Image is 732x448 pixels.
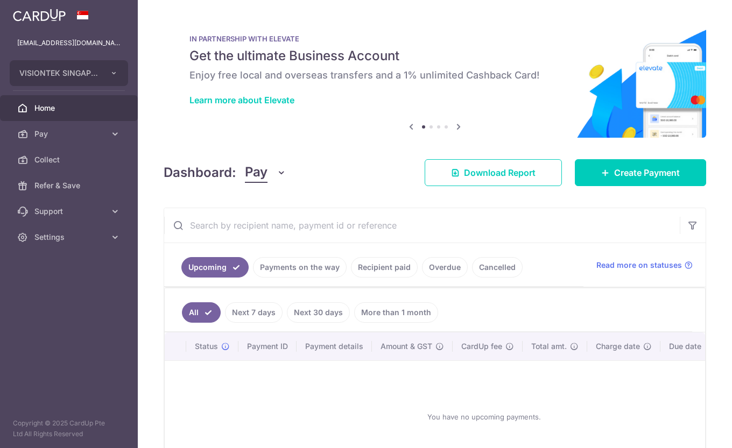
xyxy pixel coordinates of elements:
[189,47,680,65] h5: Get the ultimate Business Account
[10,60,128,86] button: VISIONTEK SINGAPORE PTE. LTD.
[596,341,640,352] span: Charge date
[34,154,105,165] span: Collect
[34,232,105,243] span: Settings
[575,159,706,186] a: Create Payment
[614,166,680,179] span: Create Payment
[17,38,121,48] p: [EMAIL_ADDRESS][DOMAIN_NAME]
[425,159,562,186] a: Download Report
[461,341,502,352] span: CardUp fee
[164,17,706,138] img: Renovation banner
[596,260,693,271] a: Read more on statuses
[351,257,418,278] a: Recipient paid
[34,180,105,191] span: Refer & Save
[13,9,66,22] img: CardUp
[596,260,682,271] span: Read more on statuses
[181,257,249,278] a: Upcoming
[472,257,523,278] a: Cancelled
[238,332,297,360] th: Payment ID
[381,341,432,352] span: Amount & GST
[354,302,438,323] a: More than 1 month
[34,129,105,139] span: Pay
[34,206,105,217] span: Support
[669,341,701,352] span: Due date
[253,257,347,278] a: Payments on the way
[182,302,221,323] a: All
[164,208,680,243] input: Search by recipient name, payment id or reference
[189,34,680,43] p: IN PARTNERSHIP WITH ELEVATE
[297,332,372,360] th: Payment details
[531,341,567,352] span: Total amt.
[164,163,236,182] h4: Dashboard:
[287,302,350,323] a: Next 30 days
[189,95,294,105] a: Learn more about Elevate
[245,162,268,183] span: Pay
[422,257,468,278] a: Overdue
[189,69,680,82] h6: Enjoy free local and overseas transfers and a 1% unlimited Cashback Card!
[225,302,283,323] a: Next 7 days
[34,103,105,113] span: Home
[19,68,99,79] span: VISIONTEK SINGAPORE PTE. LTD.
[195,341,218,352] span: Status
[464,166,536,179] span: Download Report
[245,162,286,183] button: Pay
